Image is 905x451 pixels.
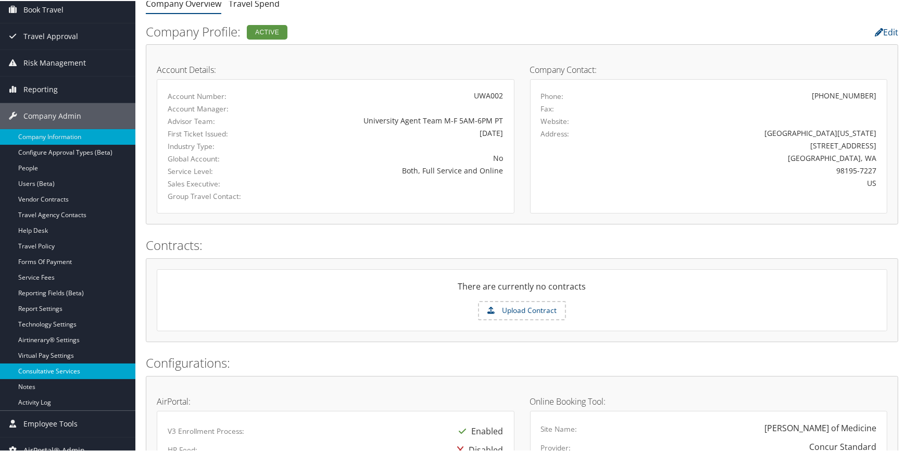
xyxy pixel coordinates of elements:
div: There are currently no contracts [157,279,887,300]
label: Phone: [541,90,564,101]
div: 98195-7227 [629,164,876,175]
h4: Online Booking Tool: [530,396,888,405]
h2: Configurations: [146,353,898,371]
label: Industry Type: [168,140,269,151]
div: No [285,152,504,162]
div: US [629,177,876,187]
label: Website: [541,115,570,126]
span: Travel Approval [23,22,78,48]
label: Advisor Team: [168,115,269,126]
span: Risk Management [23,49,86,75]
div: [PHONE_NUMBER] [812,89,876,100]
div: [DATE] [285,127,504,137]
div: Both, Full Service and Online [285,164,504,175]
div: [GEOGRAPHIC_DATA][US_STATE] [629,127,876,137]
label: Upload Contract [479,301,565,319]
h4: AirPortal: [157,396,514,405]
div: UWA002 [285,89,504,100]
label: First Ticket Issued: [168,128,269,138]
h2: Contracts: [146,235,898,253]
label: Address: [541,128,570,138]
h4: Account Details: [157,65,514,73]
label: Account Number: [168,90,269,101]
label: Service Level: [168,165,269,176]
span: Employee Tools [23,410,78,436]
div: Active [247,24,287,39]
div: [PERSON_NAME] of Medicine [764,421,876,433]
label: Account Manager: [168,103,269,113]
h4: Company Contact: [530,65,888,73]
label: Fax: [541,103,555,113]
label: Sales Executive: [168,178,269,188]
h2: Company Profile: [146,22,642,40]
label: V3 Enrollment Process: [168,425,244,435]
div: Enabled [454,421,504,440]
div: [GEOGRAPHIC_DATA], WA [629,152,876,162]
label: Site Name: [541,423,577,433]
label: Global Account: [168,153,269,163]
span: Reporting [23,76,58,102]
div: University Agent Team M-F 5AM-6PM PT [285,114,504,125]
label: Group Travel Contact: [168,190,269,201]
a: Edit [875,26,898,37]
div: [STREET_ADDRESS] [629,139,876,150]
span: Company Admin [23,102,81,128]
